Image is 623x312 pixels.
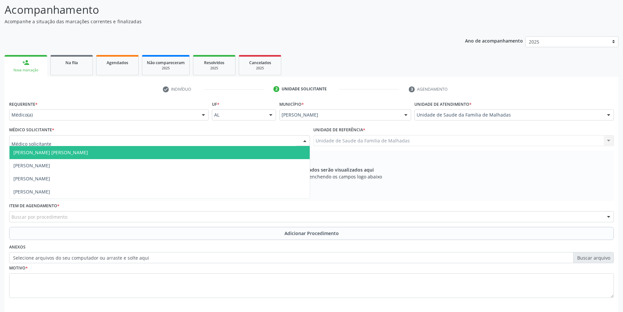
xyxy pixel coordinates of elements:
label: Município [279,99,304,109]
label: UF [212,99,219,109]
span: [PERSON_NAME] [13,162,50,169]
span: Cancelados [249,60,271,65]
p: Acompanhamento [5,2,434,18]
span: [PERSON_NAME] [13,175,50,182]
div: Unidade solicitante [282,86,327,92]
span: Médico(a) [11,112,195,118]
div: Nova marcação [9,68,43,73]
label: Unidade de referência [313,125,365,135]
span: [PERSON_NAME] [PERSON_NAME] [13,149,88,156]
label: Médico Solicitante [9,125,54,135]
div: person_add [22,59,29,66]
span: AL [214,112,263,118]
div: 2025 [147,66,185,71]
span: Os procedimentos adicionados serão visualizados aqui [249,166,374,173]
div: 2 [273,86,279,92]
div: 2025 [198,66,231,71]
input: Médico solicitante [11,138,297,151]
p: Ano de acompanhamento [465,36,523,45]
span: Adicionar Procedimento [285,230,339,237]
label: Requerente [9,99,38,109]
span: Agendados [107,60,128,65]
label: Item de agendamento [9,201,60,211]
button: Adicionar Procedimento [9,227,614,240]
span: Resolvidos [204,60,224,65]
div: 2025 [244,66,276,71]
label: Motivo [9,263,28,273]
span: [PERSON_NAME] [13,189,50,195]
span: Não compareceram [147,60,185,65]
span: Adicione os procedimentos preenchendo os campos logo abaixo [241,173,382,180]
p: Acompanhe a situação das marcações correntes e finalizadas [5,18,434,25]
span: Buscar por procedimento [11,213,67,220]
label: Anexos [9,242,26,252]
label: Unidade de atendimento [414,99,472,109]
span: Na fila [65,60,78,65]
span: [PERSON_NAME] [282,112,398,118]
span: Unidade de Saude da Familia de Malhadas [417,112,600,118]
